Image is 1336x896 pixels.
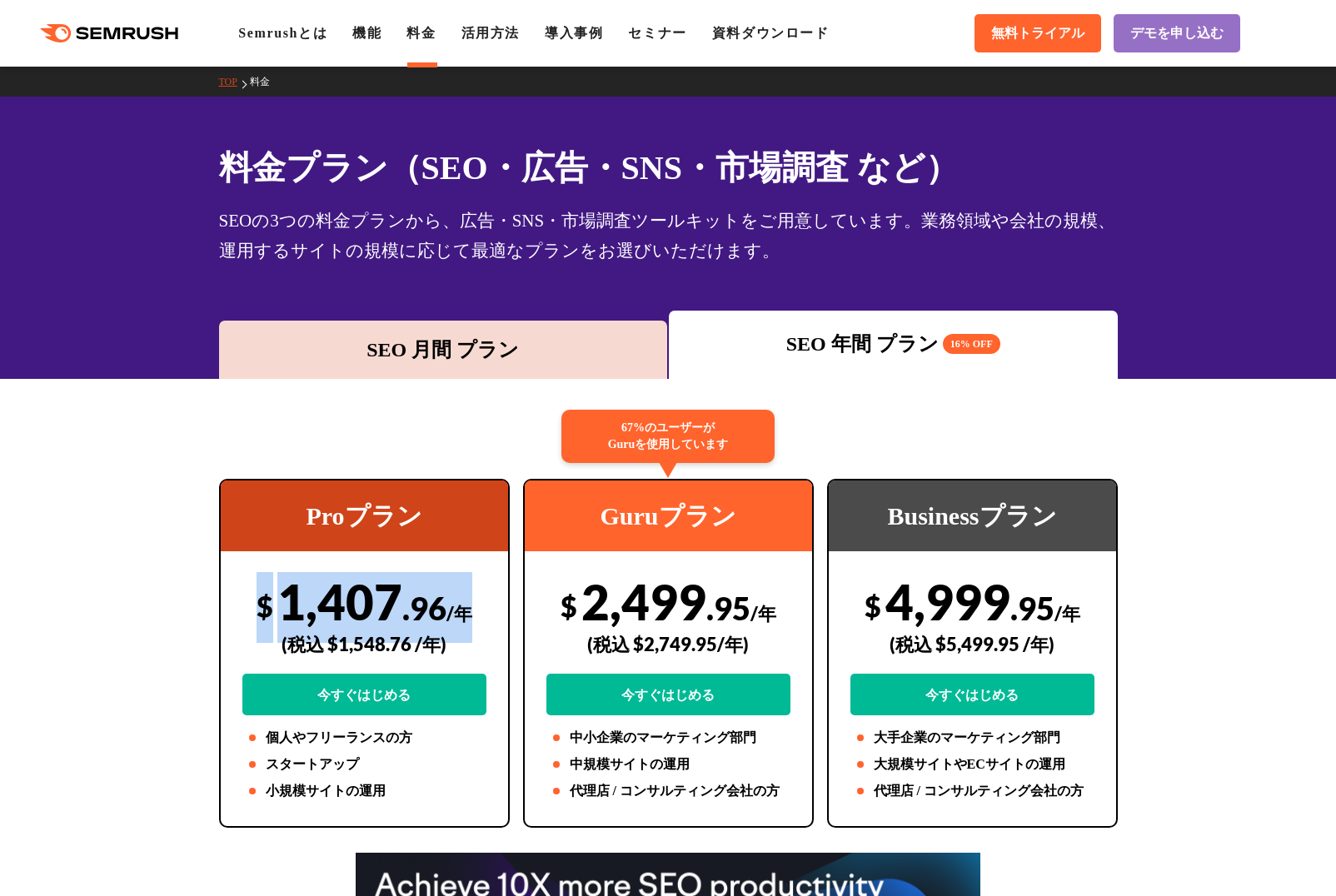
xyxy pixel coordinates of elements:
[943,334,1000,354] span: 16% OFF
[242,572,486,715] div: 1,407
[546,728,790,748] li: 中小企業のマーケティング部門
[227,335,660,365] div: SEO 月間 プラン
[850,674,1094,715] a: 今すぐはじめる
[850,728,1094,748] li: 大手企業のマーケティング部門
[242,754,486,774] li: スタートアップ
[219,76,250,87] a: TOP
[242,728,486,748] li: 個人やフリーランスの方
[561,410,775,463] div: 67%のユーザーが Guruを使用しています
[219,206,1118,266] div: SEOの3つの料金プランから、広告・SNS・市場調査ツールキットをご用意しています。業務領域や会社の規模、運用するサイトの規模に応じて最適なプランをお選びいただけます。
[406,26,436,40] a: 料金
[1114,14,1240,52] a: デモを申し込む
[991,25,1084,42] span: 無料トライアル
[221,480,508,551] div: Proプラン
[242,781,486,801] li: 小規模サイトの運用
[628,26,686,40] a: セミナー
[546,674,790,715] a: 今すぐはじめる
[546,781,790,801] li: 代理店 / コンサルティング会社の方
[850,754,1094,774] li: 大規模サイトやECサイトの運用
[850,615,1094,674] div: (税込 $5,499.95 /年)
[546,572,790,715] div: 2,499
[1054,602,1080,625] span: /年
[257,589,273,623] span: $
[461,26,520,40] a: 活用方法
[850,572,1094,715] div: 4,999
[546,615,790,674] div: (税込 $2,749.95/年)
[850,781,1094,801] li: 代理店 / コンサルティング会社の方
[1130,25,1224,42] span: デモを申し込む
[242,615,486,674] div: (税込 $1,548.76 /年)
[446,602,472,625] span: /年
[352,26,381,40] a: 機能
[706,589,750,627] span: .95
[219,143,1118,192] h1: 料金プラン（SEO・広告・SNS・市場調査 など）
[750,602,776,625] span: /年
[561,589,577,623] span: $
[546,754,790,774] li: 中規模サイトの運用
[402,589,446,627] span: .96
[1010,589,1054,627] span: .95
[525,480,812,551] div: Guruプラン
[865,589,881,623] span: $
[242,674,486,715] a: 今すぐはじめる
[975,14,1101,52] a: 無料トライアル
[829,480,1116,551] div: Businessプラン
[250,76,282,87] a: 料金
[238,26,327,40] a: Semrushとは
[677,329,1109,359] div: SEO 年間 プラン
[712,26,830,40] a: 資料ダウンロード
[545,26,603,40] a: 導入事例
